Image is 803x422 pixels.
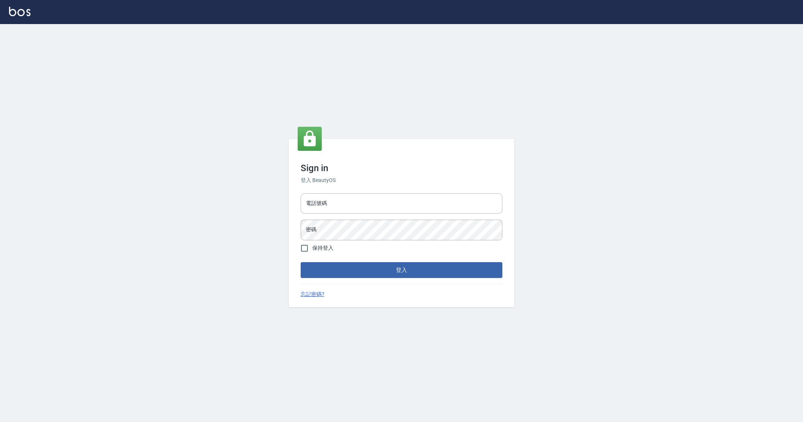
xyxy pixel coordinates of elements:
img: Logo [9,7,30,16]
span: 保持登入 [312,244,333,252]
h3: Sign in [301,163,502,173]
h6: 登入 BeautyOS [301,176,502,184]
button: 登入 [301,262,502,278]
a: 忘記密碼? [301,290,324,298]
